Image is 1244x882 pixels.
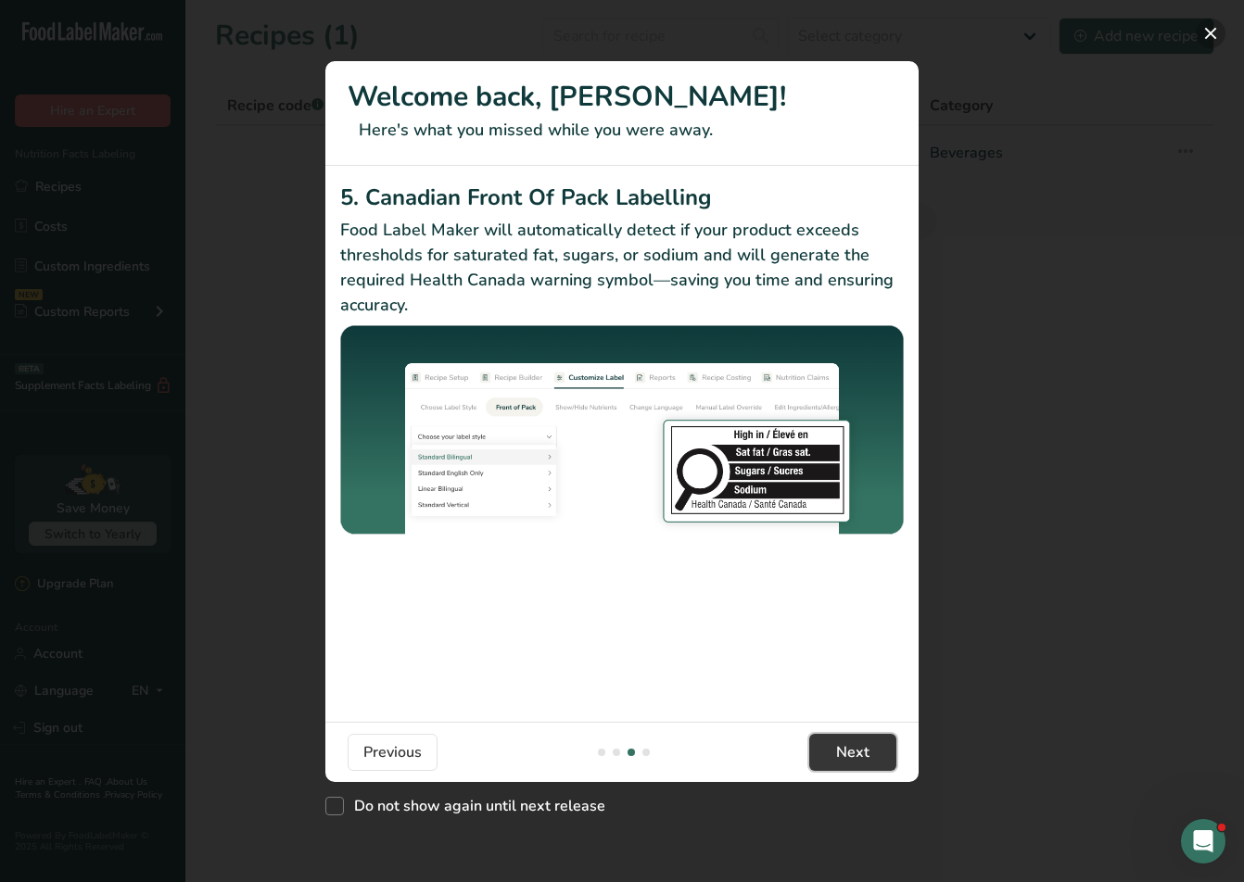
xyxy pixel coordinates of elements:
[348,734,438,771] button: Previous
[340,181,904,214] h2: 5. Canadian Front Of Pack Labelling
[340,218,904,318] p: Food Label Maker will automatically detect if your product exceeds thresholds for saturated fat, ...
[348,118,896,143] p: Here's what you missed while you were away.
[363,741,422,763] span: Previous
[344,797,605,815] span: Do not show again until next release
[340,325,904,537] img: Canadian Front Of Pack Labelling
[348,76,896,118] h1: Welcome back, [PERSON_NAME]!
[809,734,896,771] button: Next
[1181,819,1225,863] iframe: Intercom live chat
[836,741,870,763] span: Next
